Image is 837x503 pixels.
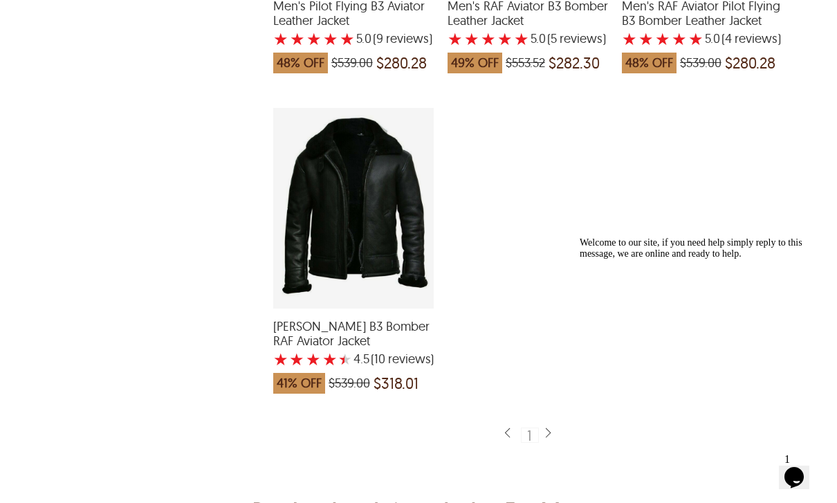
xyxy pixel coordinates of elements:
[497,32,513,46] label: 4 rating
[547,32,557,46] span: (5
[373,32,432,46] span: )
[323,32,338,46] label: 4 rating
[502,427,513,440] img: sprite-icon
[322,352,338,366] label: 4 rating
[356,32,371,46] label: 5.0
[506,56,545,70] span: $553.52
[331,56,373,70] span: $539.00
[353,352,369,366] label: 4.5
[340,32,355,46] label: 5 rating
[448,32,463,46] label: 1 rating
[721,32,781,46] span: )
[672,32,687,46] label: 4 rating
[273,300,434,401] a: Troy B3 Bomber RAF Aviator Jacket with a 4.5 Star Rating 10 Product Review which was at a price o...
[779,448,823,489] iframe: chat widget
[464,32,479,46] label: 2 rating
[655,32,670,46] label: 3 rating
[338,352,352,366] label: 5 rating
[273,53,328,73] span: 48% OFF
[574,232,823,441] iframe: chat widget
[521,428,539,443] div: 1
[6,6,228,27] span: Welcome to our site, if you need help simply reply to this message, we are online and ready to help.
[448,53,502,73] span: 49% OFF
[725,56,775,70] span: $280.28
[385,352,430,366] span: reviews
[273,319,434,349] span: Troy B3 Bomber RAF Aviator Jacket
[481,32,496,46] label: 3 rating
[622,32,637,46] label: 1 rating
[273,373,325,394] span: 41% OFF
[6,6,255,28] div: Welcome to our site, if you need help simply reply to this message, we are online and ready to help.
[376,56,427,70] span: $280.28
[547,32,606,46] span: )
[557,32,603,46] span: reviews
[531,32,546,46] label: 5.0
[329,376,370,390] span: $539.00
[289,352,304,366] label: 2 rating
[290,32,305,46] label: 2 rating
[514,32,529,46] label: 5 rating
[721,32,732,46] span: (4
[306,352,321,366] label: 3 rating
[273,32,288,46] label: 1 rating
[371,352,434,366] span: )
[373,32,383,46] span: (9
[732,32,778,46] span: reviews
[542,427,553,440] img: sprite-icon
[383,32,429,46] span: reviews
[374,376,418,390] span: $318.01
[638,32,654,46] label: 2 rating
[680,56,721,70] span: $539.00
[705,32,720,46] label: 5.0
[688,32,703,46] label: 5 rating
[549,56,600,70] span: $282.30
[306,32,322,46] label: 3 rating
[622,53,677,73] span: 48% OFF
[371,352,385,366] span: (10
[273,352,288,366] label: 1 rating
